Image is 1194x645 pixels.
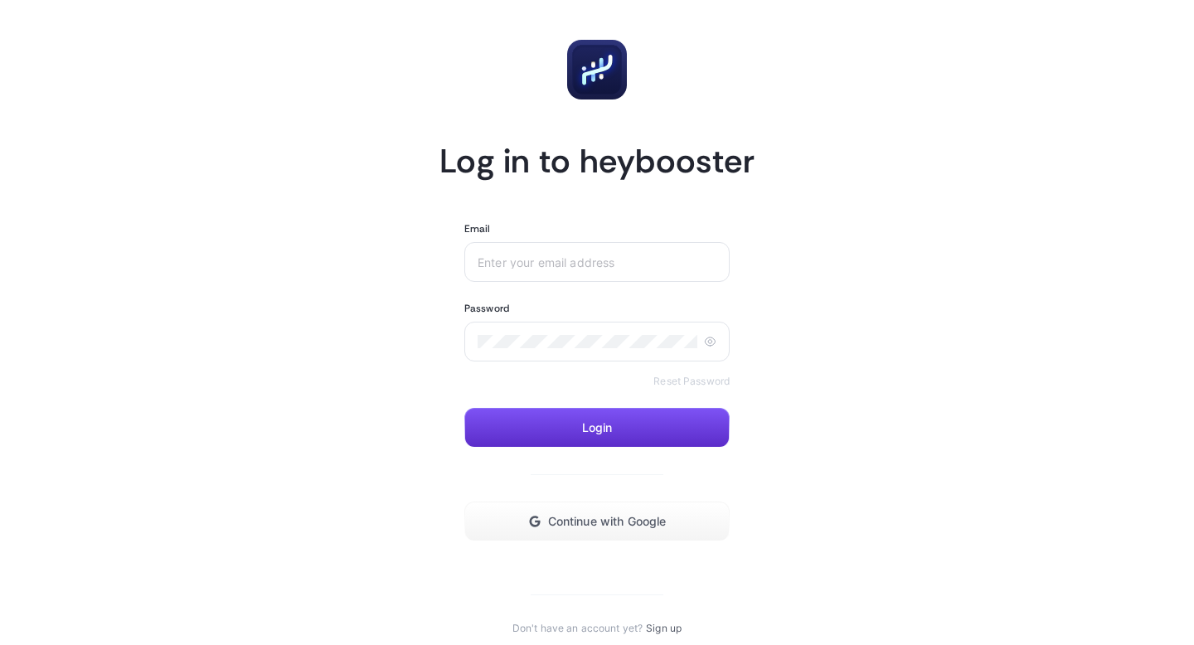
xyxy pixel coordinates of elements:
button: Continue with Google [464,502,730,541]
a: Reset Password [653,375,730,388]
span: Don't have an account yet? [512,622,643,635]
button: Login [464,408,730,448]
span: Login [582,421,613,434]
h1: Log in to heybooster [439,139,755,182]
label: Password [464,302,509,315]
a: Sign up [646,622,682,635]
span: Continue with Google [548,515,667,528]
label: Email [464,222,491,235]
input: Enter your email address [478,255,716,269]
